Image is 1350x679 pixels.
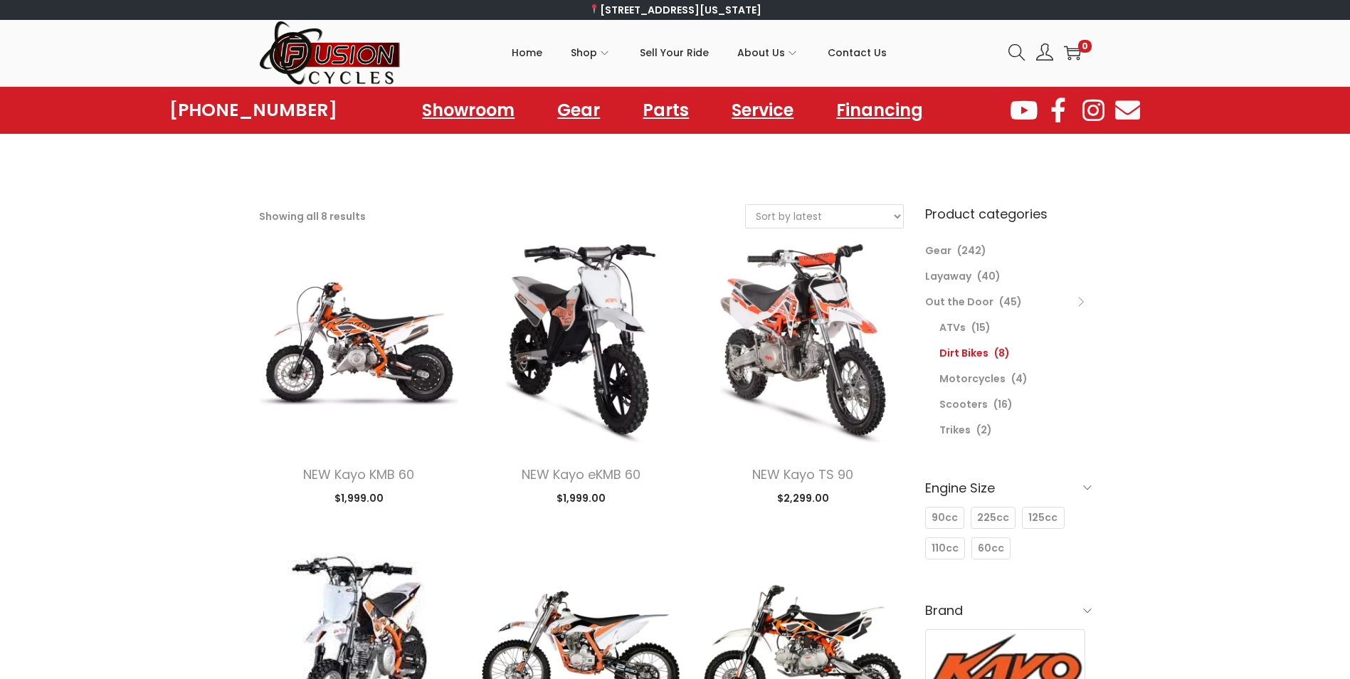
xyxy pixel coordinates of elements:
[737,21,799,85] a: About Us
[932,510,958,525] span: 90cc
[828,35,887,70] span: Contact Us
[993,397,1013,411] span: (16)
[512,21,542,85] a: Home
[169,100,337,120] a: [PHONE_NUMBER]
[1011,372,1028,386] span: (4)
[640,21,709,85] a: Sell Your Ride
[777,491,784,505] span: $
[717,94,808,127] a: Service
[401,21,998,85] nav: Primary navigation
[925,295,993,309] a: Out the Door
[822,94,937,127] a: Financing
[628,94,703,127] a: Parts
[543,94,614,127] a: Gear
[557,491,563,505] span: $
[957,243,986,258] span: (242)
[303,465,414,483] a: NEW Kayo KMB 60
[259,20,401,86] img: Woostify retina logo
[737,35,785,70] span: About Us
[640,35,709,70] span: Sell Your Ride
[752,465,853,483] a: NEW Kayo TS 90
[925,204,1092,223] h6: Product categories
[977,510,1009,525] span: 225cc
[1028,510,1058,525] span: 125cc
[925,471,1092,505] h6: Engine Size
[932,541,959,556] span: 110cc
[1064,44,1081,61] a: 0
[978,541,1004,556] span: 60cc
[939,423,971,437] a: Trikes
[828,21,887,85] a: Contact Us
[777,491,829,505] span: 2,299.00
[522,465,640,483] a: NEW Kayo eKMB 60
[977,269,1001,283] span: (40)
[746,205,903,228] select: Shop order
[971,320,991,335] span: (15)
[976,423,992,437] span: (2)
[939,372,1006,386] a: Motorcycles
[925,269,971,283] a: Layaway
[259,206,366,226] p: Showing all 8 results
[408,94,937,127] nav: Menu
[994,346,1010,360] span: (8)
[939,397,988,411] a: Scooters
[334,491,341,505] span: $
[925,243,951,258] a: Gear
[557,491,606,505] span: 1,999.00
[571,21,611,85] a: Shop
[408,94,529,127] a: Showroom
[589,4,599,14] img: 📍
[939,346,988,360] a: Dirt Bikes
[999,295,1022,309] span: (45)
[589,3,761,17] a: [STREET_ADDRESS][US_STATE]
[512,35,542,70] span: Home
[925,594,1092,627] h6: Brand
[334,491,384,505] span: 1,999.00
[571,35,597,70] span: Shop
[939,320,966,335] a: ATVs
